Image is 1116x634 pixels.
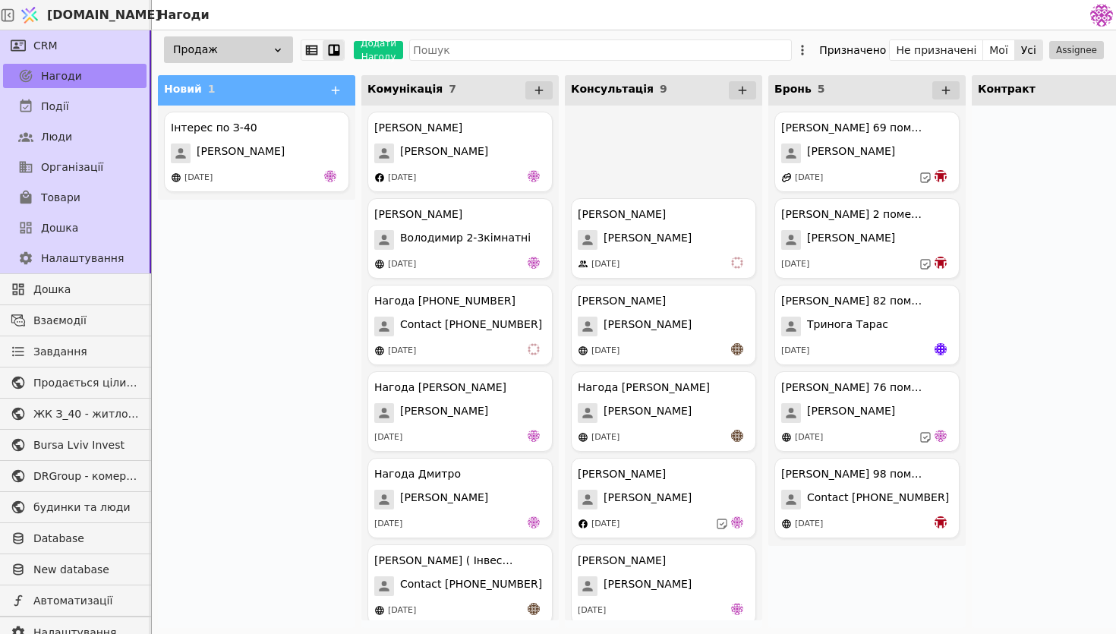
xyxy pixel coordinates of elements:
[345,41,403,59] a: Додати Нагоду
[528,170,540,182] img: de
[367,285,553,365] div: Нагода [PHONE_NUMBER]Contact [PHONE_NUMBER][DATE]vi
[41,220,78,236] span: Дошка
[400,403,488,423] span: [PERSON_NAME]
[578,519,588,529] img: facebook.svg
[400,576,542,596] span: Contact [PHONE_NUMBER]
[197,144,285,163] span: [PERSON_NAME]
[33,313,139,329] span: Взаємодії
[208,83,216,95] span: 1
[3,277,147,301] a: Дошка
[774,198,960,279] div: [PERSON_NAME] 2 помешкання [PERSON_NAME][PERSON_NAME][DATE]bo
[781,466,925,482] div: [PERSON_NAME] 98 помешкання [PERSON_NAME]
[41,99,69,115] span: Події
[807,230,895,250] span: [PERSON_NAME]
[3,33,147,58] a: CRM
[33,344,87,360] span: Завдання
[388,345,416,358] div: [DATE]
[528,343,540,355] img: vi
[171,120,257,136] div: Інтерес по З-40
[164,83,202,95] span: Новий
[528,257,540,269] img: de
[41,190,80,206] span: Товари
[367,83,443,95] span: Комунікація
[781,293,925,309] div: [PERSON_NAME] 82 помешкання [PERSON_NAME]
[3,402,147,426] a: ЖК З_40 - житлова та комерційна нерухомість класу Преміум
[731,516,743,528] img: de
[578,345,588,356] img: online-store.svg
[807,403,895,423] span: [PERSON_NAME]
[1015,39,1042,61] button: Усі
[571,285,756,365] div: [PERSON_NAME][PERSON_NAME][DATE]an
[33,38,58,54] span: CRM
[388,604,416,617] div: [DATE]
[33,593,139,609] span: Автоматизації
[164,36,293,63] div: Продаж
[15,1,152,30] a: [DOMAIN_NAME]
[591,431,619,444] div: [DATE]
[591,345,619,358] div: [DATE]
[781,519,792,529] img: online-store.svg
[33,437,139,453] span: Bursa Lviv Invest
[528,430,540,442] img: de
[660,83,667,95] span: 9
[807,490,949,509] span: Contact [PHONE_NUMBER]
[400,230,531,250] span: Володимир 2-3кімнатні
[374,605,385,616] img: online-store.svg
[367,198,553,279] div: [PERSON_NAME]Володимир 2-3кімнатні[DATE]de
[731,430,743,442] img: an
[374,293,515,309] div: Нагода [PHONE_NUMBER]
[604,403,692,423] span: [PERSON_NAME]
[774,458,960,538] div: [PERSON_NAME] 98 помешкання [PERSON_NAME]Contact [PHONE_NUMBER][DATE]bo
[41,68,82,84] span: Нагоди
[33,531,139,547] span: Database
[795,518,823,531] div: [DATE]
[3,64,147,88] a: Нагоди
[3,308,147,333] a: Взаємодії
[3,526,147,550] a: Database
[578,259,588,270] img: people.svg
[3,185,147,210] a: Товари
[400,144,488,163] span: [PERSON_NAME]
[781,345,809,358] div: [DATE]
[3,557,147,582] a: New database
[171,172,181,183] img: online-store.svg
[354,41,403,59] button: Додати Нагоду
[731,343,743,355] img: an
[571,371,756,452] div: Нагода [PERSON_NAME][PERSON_NAME][DATE]an
[578,432,588,443] img: online-store.svg
[152,6,210,24] h2: Нагоди
[591,518,619,531] div: [DATE]
[781,380,925,396] div: [PERSON_NAME] 76 помешкання [PERSON_NAME]
[774,371,960,452] div: [PERSON_NAME] 76 помешкання [PERSON_NAME][PERSON_NAME][DATE]de
[33,375,139,391] span: Продається цілий будинок [PERSON_NAME] нерухомість
[3,339,147,364] a: Завдання
[1090,4,1113,27] img: 137b5da8a4f5046b86490006a8dec47a
[795,431,823,444] div: [DATE]
[367,544,553,625] div: [PERSON_NAME] ( Інвестиція )Contact [PHONE_NUMBER][DATE]an
[374,120,462,136] div: [PERSON_NAME]
[41,129,72,145] span: Люди
[528,603,540,615] img: an
[571,544,756,625] div: [PERSON_NAME][PERSON_NAME][DATE]de
[367,112,553,192] div: [PERSON_NAME][PERSON_NAME][DATE]de
[571,198,756,279] div: [PERSON_NAME][PERSON_NAME][DATE]vi
[47,6,161,24] span: [DOMAIN_NAME]
[935,170,947,182] img: bo
[795,172,823,185] div: [DATE]
[3,155,147,179] a: Організації
[774,83,812,95] span: Бронь
[3,246,147,270] a: Налаштування
[890,39,983,61] button: Не призначені
[578,553,666,569] div: [PERSON_NAME]
[374,553,519,569] div: [PERSON_NAME] ( Інвестиція )
[374,172,385,183] img: facebook.svg
[604,317,692,336] span: [PERSON_NAME]
[731,603,743,615] img: de
[3,125,147,149] a: Люди
[807,144,895,163] span: [PERSON_NAME]
[935,516,947,528] img: bo
[819,39,886,61] div: Призначено
[41,159,103,175] span: Організації
[781,172,792,183] img: affiliate-program.svg
[781,120,925,136] div: [PERSON_NAME] 69 помешкання [PERSON_NAME]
